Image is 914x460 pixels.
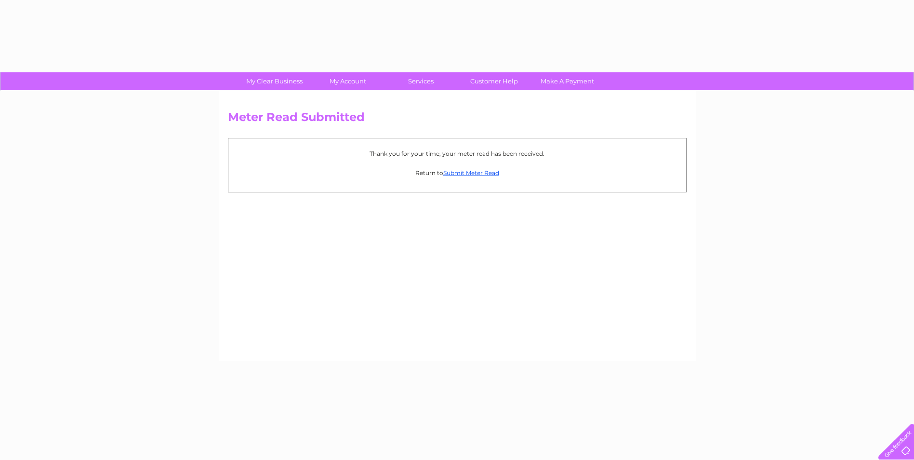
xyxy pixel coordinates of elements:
[443,169,499,176] a: Submit Meter Read
[233,149,681,158] p: Thank you for your time, your meter read has been received.
[528,72,607,90] a: Make A Payment
[308,72,387,90] a: My Account
[228,110,687,129] h2: Meter Read Submitted
[235,72,314,90] a: My Clear Business
[381,72,461,90] a: Services
[233,168,681,177] p: Return to
[454,72,534,90] a: Customer Help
